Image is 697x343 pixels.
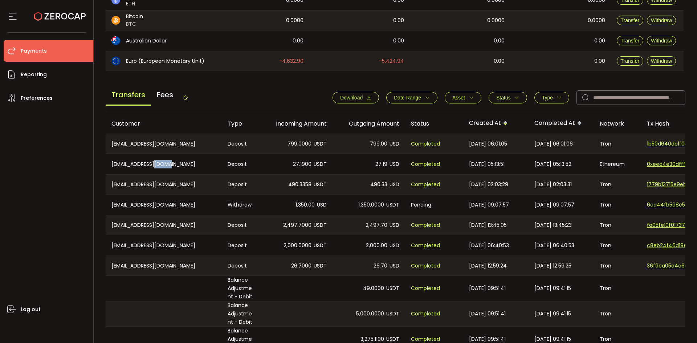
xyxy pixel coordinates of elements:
[647,36,676,45] button: Withdraw
[534,201,574,209] span: [DATE] 09:07:57
[21,304,41,315] span: Log out
[390,140,399,148] span: USD
[317,201,327,209] span: USD
[284,241,311,250] span: 2,000.0000
[386,201,399,209] span: USDT
[617,36,644,45] button: Transfer
[534,160,571,168] span: [DATE] 05:13:52
[283,221,311,229] span: 2,497.7000
[21,69,47,80] span: Reporting
[222,175,260,194] div: Deposit
[390,221,399,229] span: USD
[534,140,573,148] span: [DATE] 06:01:06
[594,154,641,174] div: Ethereum
[411,262,440,270] span: Completed
[661,308,697,343] div: Chat Widget
[594,134,641,154] div: Tron
[151,85,179,105] span: Fees
[534,310,571,318] span: [DATE] 09:41:15
[222,256,260,275] div: Deposit
[222,235,260,256] div: Deposit
[529,117,594,130] div: Completed At
[279,57,303,65] span: -4,632.90
[411,201,431,209] span: Pending
[106,134,222,154] div: [EMAIL_ADDRESS][DOMAIN_NAME]
[106,256,222,275] div: [EMAIL_ADDRESS][DOMAIN_NAME]
[411,221,440,229] span: Completed
[288,180,311,189] span: 490.3358
[370,140,387,148] span: 799.00
[390,180,399,189] span: USD
[411,140,440,148] span: Completed
[21,46,47,56] span: Payments
[314,160,327,168] span: USDT
[126,57,204,65] span: Euro (European Monetary Unit)
[445,92,481,103] button: Asset
[222,119,260,128] div: Type
[106,119,222,128] div: Customer
[594,57,605,65] span: 0.00
[222,215,260,235] div: Deposit
[288,140,311,148] span: 799.0000
[594,276,641,301] div: Tron
[469,180,508,189] span: [DATE] 02:03:29
[452,95,465,101] span: Asset
[534,262,571,270] span: [DATE] 12:59:25
[534,241,574,250] span: [DATE] 06:40:53
[542,95,553,101] span: Type
[222,154,260,174] div: Deposit
[534,180,572,189] span: [DATE] 02:03:31
[393,37,404,45] span: 0.00
[222,301,260,326] div: Balance Adjustment - Debit
[126,20,143,28] span: BTC
[314,221,327,229] span: USDT
[374,262,387,270] span: 26.70
[314,140,327,148] span: USDT
[496,95,511,101] span: Status
[651,17,672,23] span: Withdraw
[469,160,505,168] span: [DATE] 05:13:51
[222,195,260,215] div: Withdraw
[293,160,311,168] span: 27.1900
[534,284,571,293] span: [DATE] 09:41:15
[106,215,222,235] div: [EMAIL_ADDRESS][DOMAIN_NAME]
[295,201,315,209] span: 1,350.00
[594,256,641,275] div: Tron
[594,175,641,194] div: Tron
[106,154,222,174] div: [EMAIL_ADDRESS][DOMAIN_NAME]
[293,37,303,45] span: 0.00
[651,58,672,64] span: Withdraw
[647,16,676,25] button: Withdraw
[411,241,440,250] span: Completed
[393,16,404,25] span: 0.00
[594,195,641,215] div: Tron
[375,160,387,168] span: 27.19
[494,37,505,45] span: 0.00
[333,119,405,128] div: Outgoing Amount
[291,262,311,270] span: 26.7000
[594,301,641,326] div: Tron
[106,235,222,256] div: [EMAIL_ADDRESS][DOMAIN_NAME]
[314,241,327,250] span: USDT
[314,262,327,270] span: USDT
[126,37,167,45] span: Australian Dollar
[390,160,399,168] span: USD
[617,16,644,25] button: Transfer
[469,140,507,148] span: [DATE] 06:01:05
[390,262,399,270] span: USD
[106,175,222,194] div: [EMAIL_ADDRESS][DOMAIN_NAME]
[111,16,120,25] img: btc_portfolio.svg
[534,92,569,103] button: Type
[394,95,421,101] span: Date Range
[469,284,506,293] span: [DATE] 09:51:41
[463,117,529,130] div: Created At
[111,57,120,65] img: eur_portfolio.svg
[651,38,672,44] span: Withdraw
[411,180,440,189] span: Completed
[534,221,572,229] span: [DATE] 13:45:23
[621,17,640,23] span: Transfer
[366,221,387,229] span: 2,497.70
[594,215,641,235] div: Tron
[111,36,120,45] img: aud_portfolio.svg
[366,241,387,250] span: 2,000.00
